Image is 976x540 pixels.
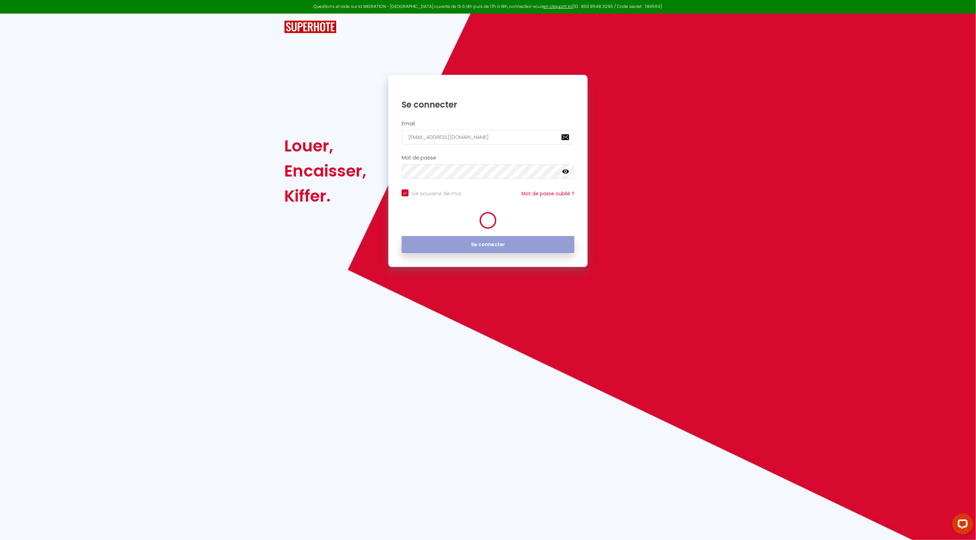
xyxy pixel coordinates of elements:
h2: Mot de passe [402,155,574,161]
div: Encaisser, [284,158,366,183]
div: Louer, [284,133,366,158]
a: en cliquant ici [544,3,573,9]
div: Kiffer. [284,183,366,209]
img: SuperHote logo [284,21,336,33]
button: Se connecter [402,236,574,253]
input: Ton Email [402,130,574,144]
h1: Se connecter [402,99,574,110]
iframe: LiveChat chat widget [947,511,976,540]
a: Mot de passe oublié ? [521,190,574,197]
h2: Email [402,121,574,127]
